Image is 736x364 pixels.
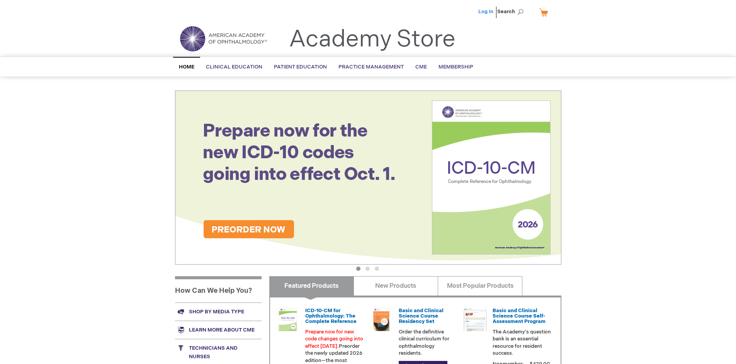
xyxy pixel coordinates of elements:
[415,64,427,70] span: CME
[375,267,379,271] button: 3 of 3
[305,329,363,349] font: Prepare now for new code changes going into effect [DATE].
[179,64,194,70] span: Home
[175,276,262,302] h1: How Can We Help You?
[438,276,522,296] a: Most Popular Products
[276,308,299,331] img: 0120008u_42.png
[338,64,404,70] span: Practice Management
[365,267,370,271] button: 2 of 3
[399,328,457,357] p: Order the definitive clinical curriculum for ophthalmology residents.
[478,9,493,15] a: Log In
[370,308,393,331] img: 02850963u_47.png
[399,308,444,325] a: Basic and Clinical Science Course Residency Set
[497,4,527,19] span: Search
[464,308,487,331] img: bcscself_20.jpg
[493,328,551,357] p: The Academy's question bank is an essential resource for resident success.
[206,64,262,70] span: Clinical Education
[354,276,438,296] a: New Products
[175,302,262,321] a: Shop by media type
[269,276,354,296] a: Featured Products
[356,267,360,271] button: 1 of 3
[493,308,546,325] a: Basic and Clinical Science Course Self-Assessment Program
[289,26,456,53] a: Academy Store
[439,64,473,70] span: Membership
[305,308,357,325] a: ICD-10-CM for Ophthalmology: The Complete Reference
[274,64,327,70] span: Patient Education
[175,321,262,339] a: Learn more about CME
